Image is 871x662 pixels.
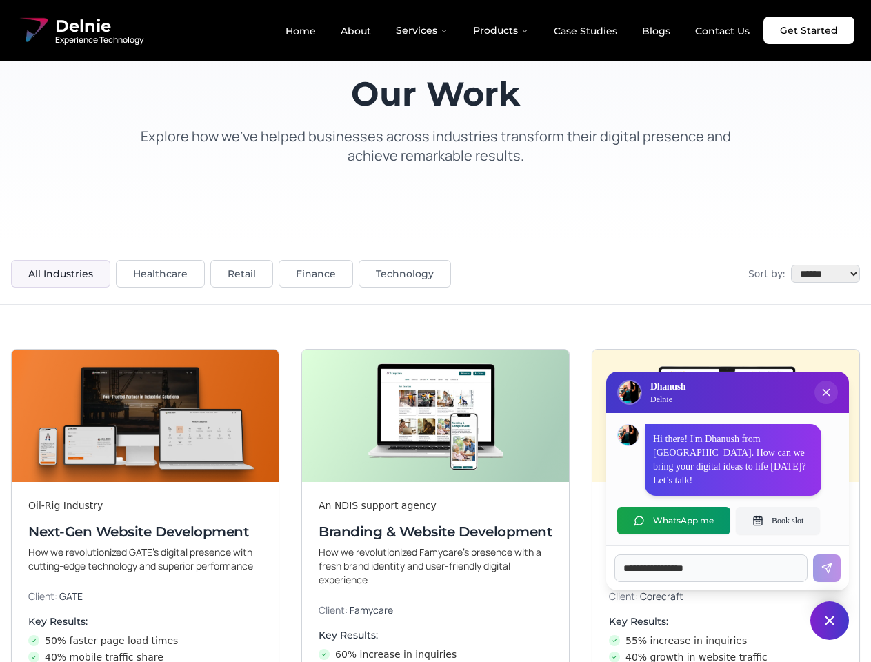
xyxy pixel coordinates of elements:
[617,507,730,534] button: WhatsApp me
[28,590,262,603] p: Client:
[359,260,451,288] button: Technology
[618,425,639,445] img: Dhanush
[127,77,745,110] h1: Our Work
[274,17,761,44] nav: Main
[28,522,262,541] h3: Next-Gen Website Development
[28,614,262,628] h4: Key Results:
[684,19,761,43] a: Contact Us
[28,499,262,512] div: Oil-Rig Industry
[28,545,262,573] p: How we revolutionized GATE’s digital presence with cutting-edge technology and superior performance
[319,522,552,541] h3: Branding & Website Development
[319,545,552,587] p: How we revolutionized Famycare’s presence with a fresh brand identity and user-friendly digital e...
[736,507,820,534] button: Book slot
[619,381,641,403] img: Delnie Logo
[748,267,785,281] span: Sort by:
[350,603,393,616] span: Famycare
[55,15,143,37] span: Delnie
[810,601,849,640] button: Close chat
[609,634,843,648] li: 55% increase in inquiries
[592,350,859,482] img: Digital & Brand Revamp
[59,590,83,603] span: GATE
[274,19,327,43] a: Home
[55,34,143,46] span: Experience Technology
[814,381,838,404] button: Close chat popup
[17,14,50,47] img: Delnie Logo
[650,394,685,405] p: Delnie
[462,17,540,44] button: Products
[17,14,143,47] a: Delnie Logo Full
[11,260,110,288] button: All Industries
[653,432,813,488] p: Hi there! I'm Dhanush from [GEOGRAPHIC_DATA]. How can we bring your digital ideas to life [DATE]?...
[28,634,262,648] li: 50% faster page load times
[763,17,854,44] a: Get Started
[116,260,205,288] button: Healthcare
[319,628,552,642] h4: Key Results:
[210,260,273,288] button: Retail
[12,350,279,482] img: Next-Gen Website Development
[279,260,353,288] button: Finance
[631,19,681,43] a: Blogs
[319,499,552,512] div: An NDIS support agency
[319,648,552,661] li: 60% increase in inquiries
[127,127,745,165] p: Explore how we've helped businesses across industries transform their digital presence and achiev...
[330,19,382,43] a: About
[385,17,459,44] button: Services
[543,19,628,43] a: Case Studies
[650,380,685,394] h3: Dhanush
[319,603,552,617] p: Client:
[302,350,569,482] img: Branding & Website Development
